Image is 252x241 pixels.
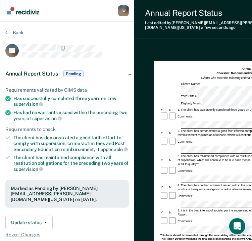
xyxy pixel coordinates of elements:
button: Back [5,30,23,36]
span: Revert Changes [5,232,129,238]
div: The client has demonstrated a good faith effort to comply with supervision, crime victim fees and... [13,135,129,152]
div: N [168,158,177,162]
div: The client has maintained compliance with all restitution obligations for the preceding two years of [13,155,129,172]
div: Y [160,108,168,112]
div: Comments: [177,114,193,118]
span: a few seconds ago [201,25,236,30]
div: Comments: [177,219,193,223]
div: N [168,108,177,112]
button: Profile dropdown button [118,5,129,16]
div: Has had no warrants issued within the preceding two years of [13,110,129,121]
span: applicable [101,147,128,152]
img: Recidiviz [7,7,39,14]
div: Open Intercom Messenger [229,218,245,234]
div: Requirements to check [5,127,129,132]
div: N [168,185,177,189]
div: Marked as Pending by [PERSON_NAME][EMAIL_ADDRESS][PERSON_NAME][DOMAIN_NAME][US_STATE] on [DATE]. [11,186,123,202]
div: Comments: [177,140,193,144]
div: Y [160,210,168,214]
span: supervision [13,166,43,172]
div: Requirements validated by OIMS data [5,87,129,93]
div: N [168,210,177,214]
span: supervision [13,101,43,107]
span: Annual Report Status [5,70,58,77]
div: Y [160,131,168,135]
div: J W [118,5,129,16]
span: Pending [63,70,84,77]
div: Comments: [177,169,193,173]
div: Y [160,158,168,162]
div: Y [160,185,168,189]
div: Comments: [177,194,193,198]
button: Update status [5,216,53,229]
span: supervision [32,116,62,121]
div: N [168,131,177,135]
div: Has successfully completed three years on Low [13,96,129,107]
